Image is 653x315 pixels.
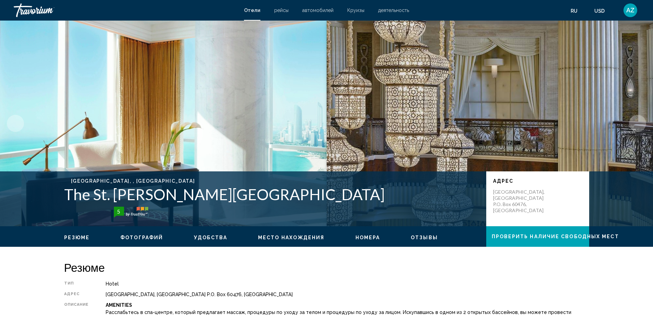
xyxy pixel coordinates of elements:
[194,234,227,241] button: Удобства
[302,8,334,13] a: автомобилей
[112,207,126,216] div: 5
[64,292,89,297] div: адрес
[7,115,24,132] button: Previous image
[64,281,89,287] div: Тип
[571,6,584,16] button: Change language
[106,292,589,297] div: [GEOGRAPHIC_DATA], [GEOGRAPHIC_DATA] P.O. Box 60476, [GEOGRAPHIC_DATA]
[571,8,578,14] span: ru
[14,3,237,17] a: Travorium
[106,302,132,308] b: Amenities
[64,234,90,241] button: Резюме
[64,261,589,274] h2: Резюме
[114,207,148,218] img: trustyou-badge-hor.svg
[493,189,548,214] p: [GEOGRAPHIC_DATA], [GEOGRAPHIC_DATA] P.O. Box 60476, [GEOGRAPHIC_DATA]
[621,3,639,17] button: User Menu
[355,234,380,241] button: Номера
[594,6,611,16] button: Change currency
[493,178,582,184] p: адрес
[120,234,163,241] button: Фотографий
[71,178,195,184] span: [GEOGRAPHIC_DATA], , [GEOGRAPHIC_DATA]
[274,8,289,13] a: рейсы
[629,115,646,132] button: Next image
[378,8,409,13] a: деятельность
[626,7,634,14] span: AZ
[411,234,438,241] button: Отзывы
[106,281,589,287] div: Hotel
[594,8,605,14] span: USD
[486,226,589,247] button: Проверить наличие свободных мест
[258,234,325,241] button: Место нахождения
[244,8,260,13] a: Отели
[492,234,619,240] span: Проверить наличие свободных мест
[64,185,479,203] h1: The St. [PERSON_NAME][GEOGRAPHIC_DATA]
[347,8,364,13] a: Круизы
